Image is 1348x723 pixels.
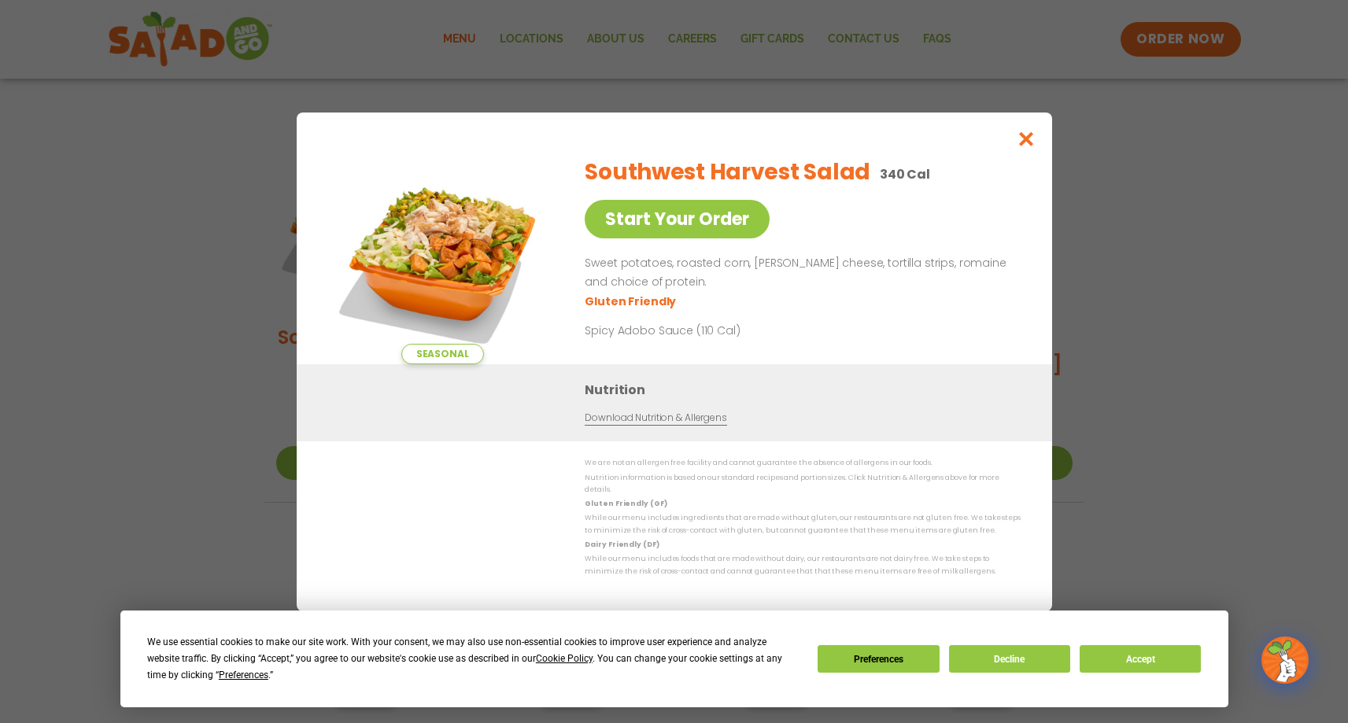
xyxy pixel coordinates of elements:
button: Accept [1080,645,1201,673]
p: 340 Cal [879,164,929,184]
p: While our menu includes ingredients that are made without gluten, our restaurants are not gluten ... [585,512,1021,537]
button: Close modal [1000,113,1051,165]
span: Seasonal [401,344,483,364]
p: While our menu includes foods that are made without dairy, our restaurants are not dairy free. We... [585,553,1021,577]
li: Gluten Friendly [585,293,678,309]
strong: Gluten Friendly (GF) [585,499,667,508]
a: Start Your Order [585,200,770,238]
a: Download Nutrition & Allergens [585,411,726,426]
img: Featured product photo for Southwest Harvest Salad [332,144,552,364]
img: wpChatIcon [1263,638,1307,682]
h3: Nutrition [585,380,1029,400]
p: We are not an allergen free facility and cannot guarantee the absence of allergens in our foods. [585,457,1021,469]
span: Preferences [219,670,268,681]
button: Preferences [818,645,939,673]
span: Cookie Policy [536,653,593,664]
h2: Southwest Harvest Salad [585,156,870,189]
strong: Dairy Friendly (DF) [585,540,659,549]
div: Cookie Consent Prompt [120,610,1228,707]
div: We use essential cookies to make our site work. With your consent, we may also use non-essential ... [147,634,799,684]
p: Nutrition information is based on our standard recipes and portion sizes. Click Nutrition & Aller... [585,471,1021,496]
p: Sweet potatoes, roasted corn, [PERSON_NAME] cheese, tortilla strips, romaine and choice of protein. [585,254,1014,292]
button: Decline [949,645,1070,673]
p: Spicy Adobo Sauce (110 Cal) [585,322,876,338]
